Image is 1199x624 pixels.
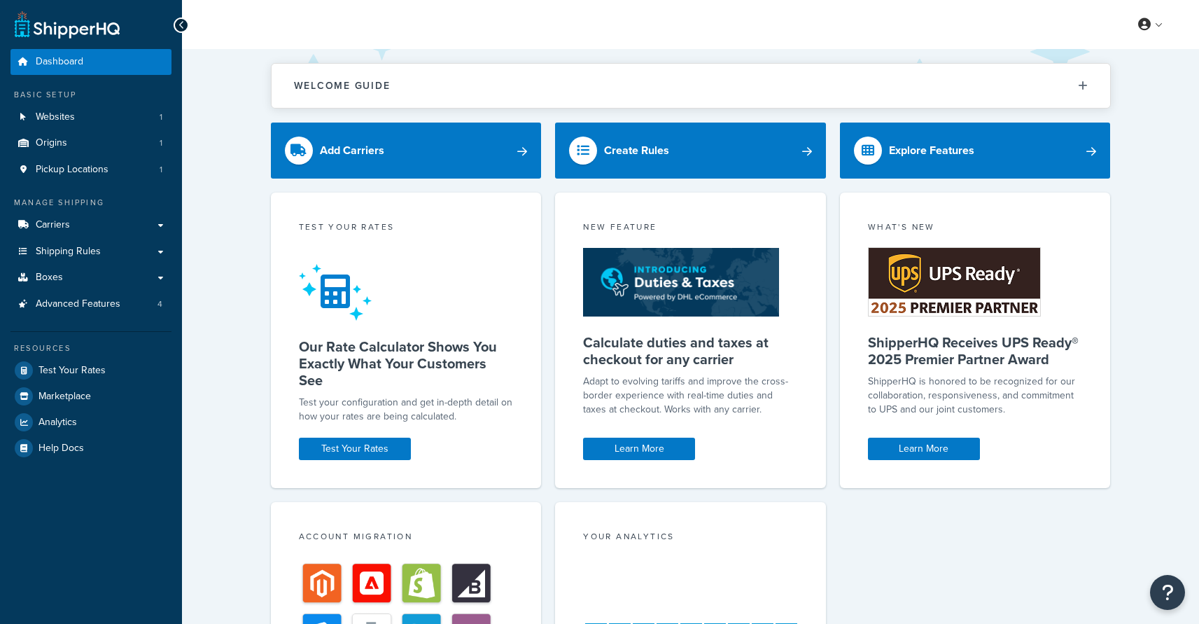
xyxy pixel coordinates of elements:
[299,438,411,460] a: Test Your Rates
[10,384,171,409] a: Marketplace
[868,221,1083,237] div: What's New
[10,130,171,156] a: Origins1
[583,438,695,460] a: Learn More
[868,334,1083,368] h5: ShipperHQ Receives UPS Ready® 2025 Premier Partner Award
[10,291,171,317] a: Advanced Features4
[36,298,120,310] span: Advanced Features
[38,391,91,403] span: Marketplace
[10,410,171,435] a: Analytics
[10,358,171,383] a: Test Your Rates
[10,291,171,317] li: Advanced Features
[36,246,101,258] span: Shipping Rules
[320,141,384,160] div: Add Carriers
[38,443,84,455] span: Help Docs
[36,111,75,123] span: Websites
[555,123,826,179] a: Create Rules
[299,530,514,546] div: Account Migration
[10,157,171,183] li: Pickup Locations
[840,123,1111,179] a: Explore Features
[160,137,162,149] span: 1
[10,436,171,461] a: Help Docs
[10,157,171,183] a: Pickup Locations1
[36,219,70,231] span: Carriers
[10,342,171,354] div: Resources
[10,49,171,75] a: Dashboard
[583,530,798,546] div: Your Analytics
[299,338,514,389] h5: Our Rate Calculator Shows You Exactly What Your Customers See
[10,89,171,101] div: Basic Setup
[299,221,514,237] div: Test your rates
[583,375,798,417] p: Adapt to evolving tariffs and improve the cross-border experience with real-time duties and taxes...
[160,111,162,123] span: 1
[10,104,171,130] a: Websites1
[583,221,798,237] div: New Feature
[36,56,83,68] span: Dashboard
[10,130,171,156] li: Origins
[10,212,171,238] a: Carriers
[157,298,162,310] span: 4
[38,365,106,377] span: Test Your Rates
[889,141,974,160] div: Explore Features
[36,272,63,284] span: Boxes
[1150,575,1185,610] button: Open Resource Center
[583,334,798,368] h5: Calculate duties and taxes at checkout for any carrier
[10,265,171,291] a: Boxes
[294,81,391,91] h2: Welcome Guide
[36,164,108,176] span: Pickup Locations
[38,417,77,429] span: Analytics
[272,64,1110,108] button: Welcome Guide
[10,239,171,265] a: Shipping Rules
[299,396,514,424] div: Test your configuration and get in-depth detail on how your rates are being calculated.
[868,438,980,460] a: Learn More
[271,123,542,179] a: Add Carriers
[10,104,171,130] li: Websites
[604,141,669,160] div: Create Rules
[10,197,171,209] div: Manage Shipping
[36,137,67,149] span: Origins
[868,375,1083,417] p: ShipperHQ is honored to be recognized for our collaboration, responsiveness, and commitment to UP...
[160,164,162,176] span: 1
